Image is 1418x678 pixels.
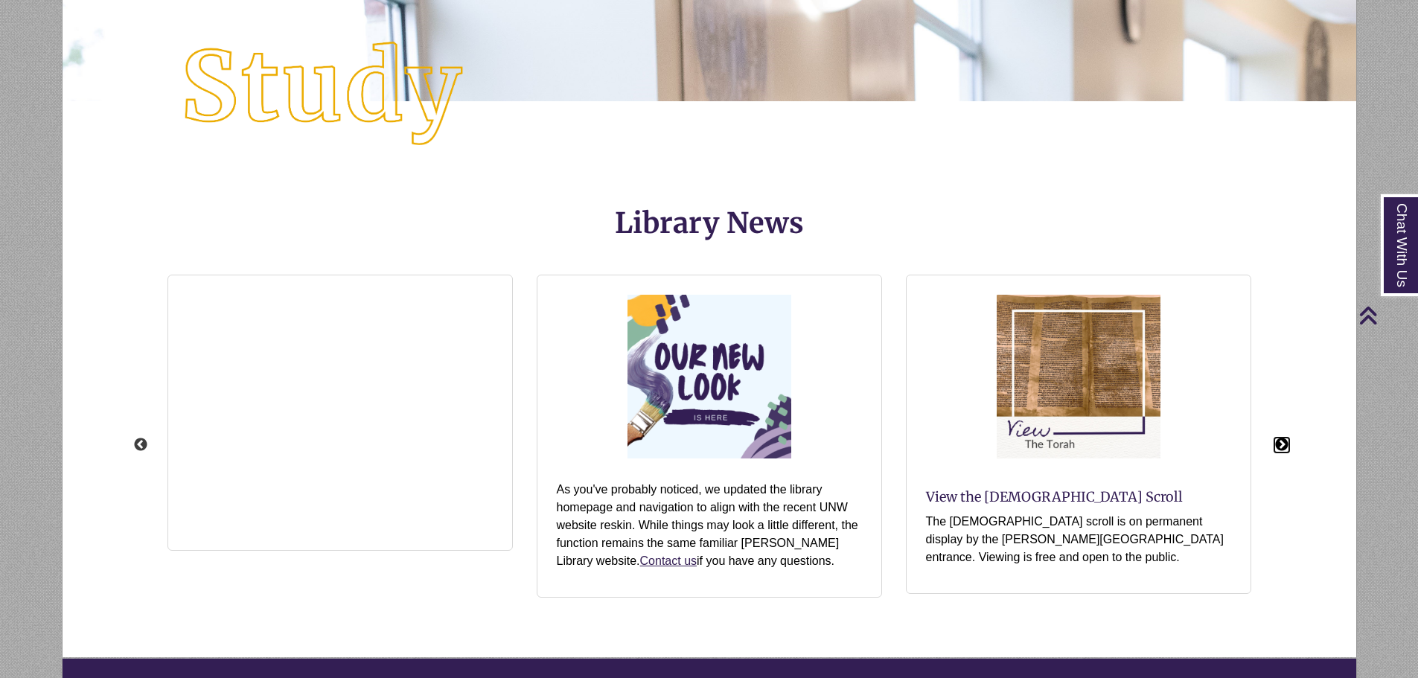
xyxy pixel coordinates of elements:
button: Next [1274,438,1289,452]
img: Torah Scroll Webpage [989,287,1168,466]
span: Library News [615,205,804,240]
p: As you've probably noticed, we updated the library homepage and navigation to align with the rece... [557,481,862,570]
a: Contact us [640,554,697,567]
img: Our new look is here [620,287,799,466]
button: Previous [133,438,148,452]
p: The [DEMOGRAPHIC_DATA] scroll is on permanent display by the [PERSON_NAME][GEOGRAPHIC_DATA] entra... [926,513,1231,566]
a: View the [DEMOGRAPHIC_DATA] Scroll [926,488,1183,505]
a: Back to Top [1358,305,1414,325]
img: Study [127,17,514,167]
